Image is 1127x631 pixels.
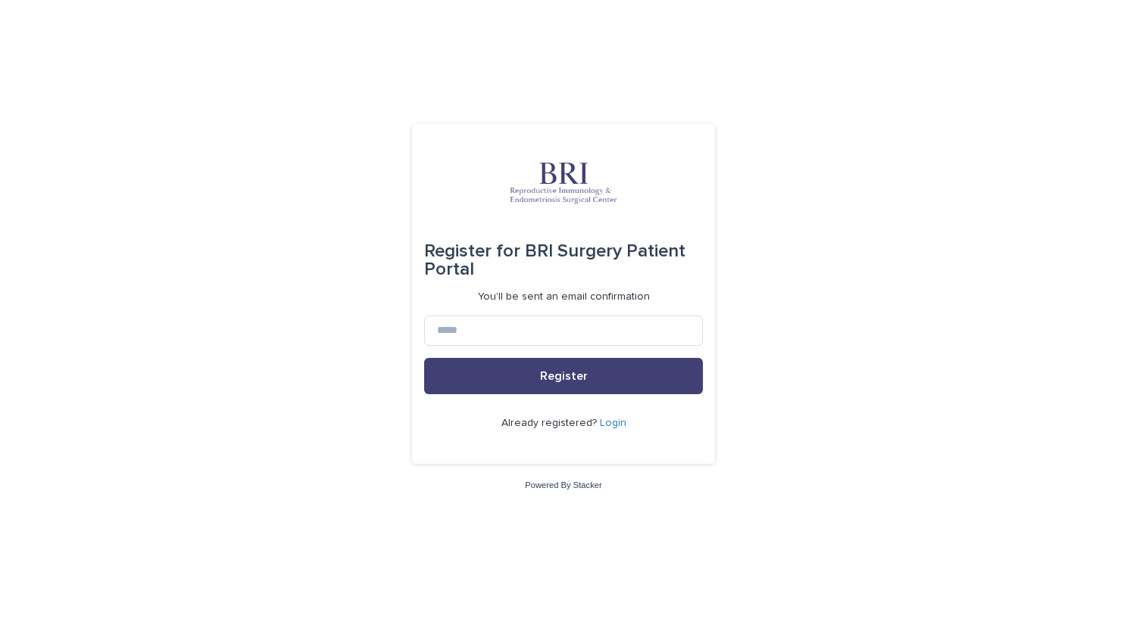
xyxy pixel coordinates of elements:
[424,230,703,291] div: BRI Surgery Patient Portal
[473,160,654,206] img: oRmERfgFTTevZZKagoCM
[424,242,520,260] span: Register for
[478,291,650,303] p: You'll be sent an email confirmation
[525,480,601,490] a: Powered By Stacker
[540,370,588,382] span: Register
[424,358,703,394] button: Register
[600,418,626,428] a: Login
[501,418,600,428] span: Already registered?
